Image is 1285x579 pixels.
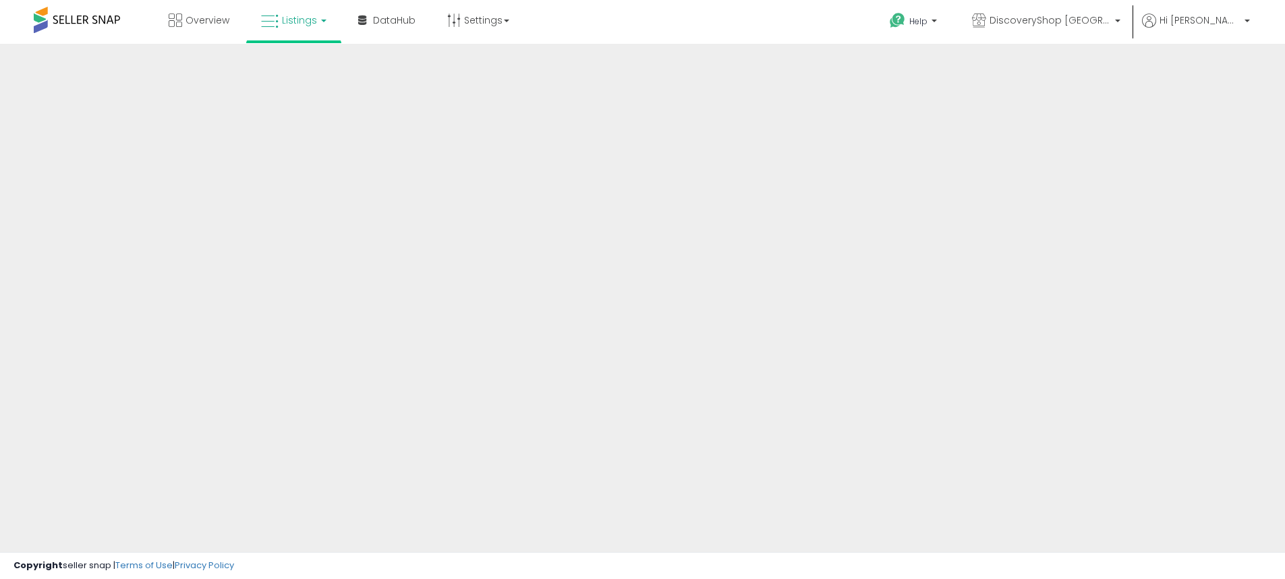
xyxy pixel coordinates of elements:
span: Overview [185,13,229,27]
i: Get Help [889,12,906,29]
span: DiscoveryShop [GEOGRAPHIC_DATA] [990,13,1111,27]
strong: Copyright [13,559,63,572]
a: Hi [PERSON_NAME] [1142,13,1250,44]
span: DataHub [373,13,416,27]
span: Listings [282,13,317,27]
a: Terms of Use [115,559,173,572]
a: Help [879,2,950,44]
a: Privacy Policy [175,559,234,572]
span: Help [909,16,927,27]
span: Hi [PERSON_NAME] [1160,13,1240,27]
div: seller snap | | [13,559,234,572]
